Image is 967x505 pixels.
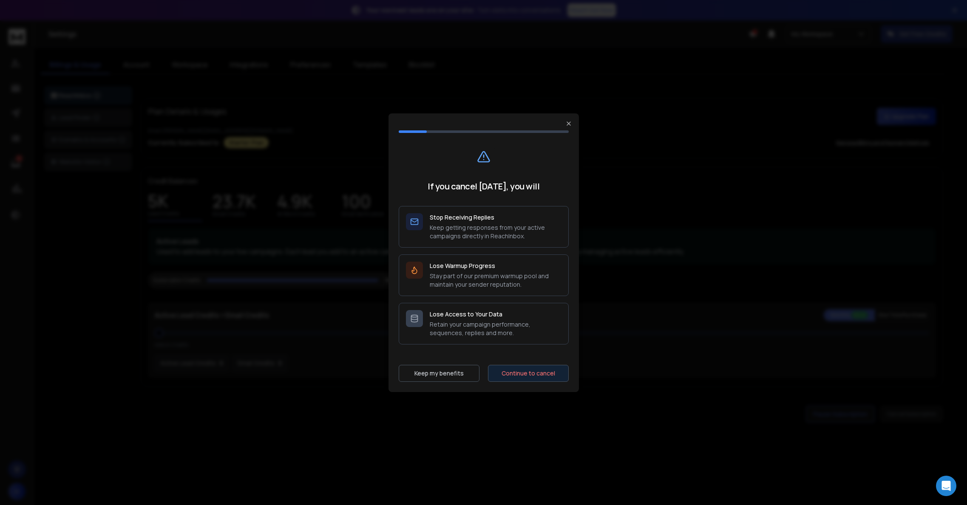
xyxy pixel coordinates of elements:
h4: Lose Warmup Progress [430,262,561,270]
h4: Lose Access to Your Data [430,310,561,319]
h4: Stop Receiving Replies [430,213,561,222]
h2: If you cancel [DATE], you will [399,181,569,192]
p: Stay part of our premium warmup pool and maintain your sender reputation. [430,272,561,289]
div: Open Intercom Messenger [936,476,956,496]
p: Keep getting responses from your active campaigns directly in ReachInbox. [430,223,561,240]
button: Continue to cancel [488,365,569,382]
button: Keep my benefits [399,365,479,382]
p: Retain your campaign performance, sequences, replies and more. [430,320,561,337]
